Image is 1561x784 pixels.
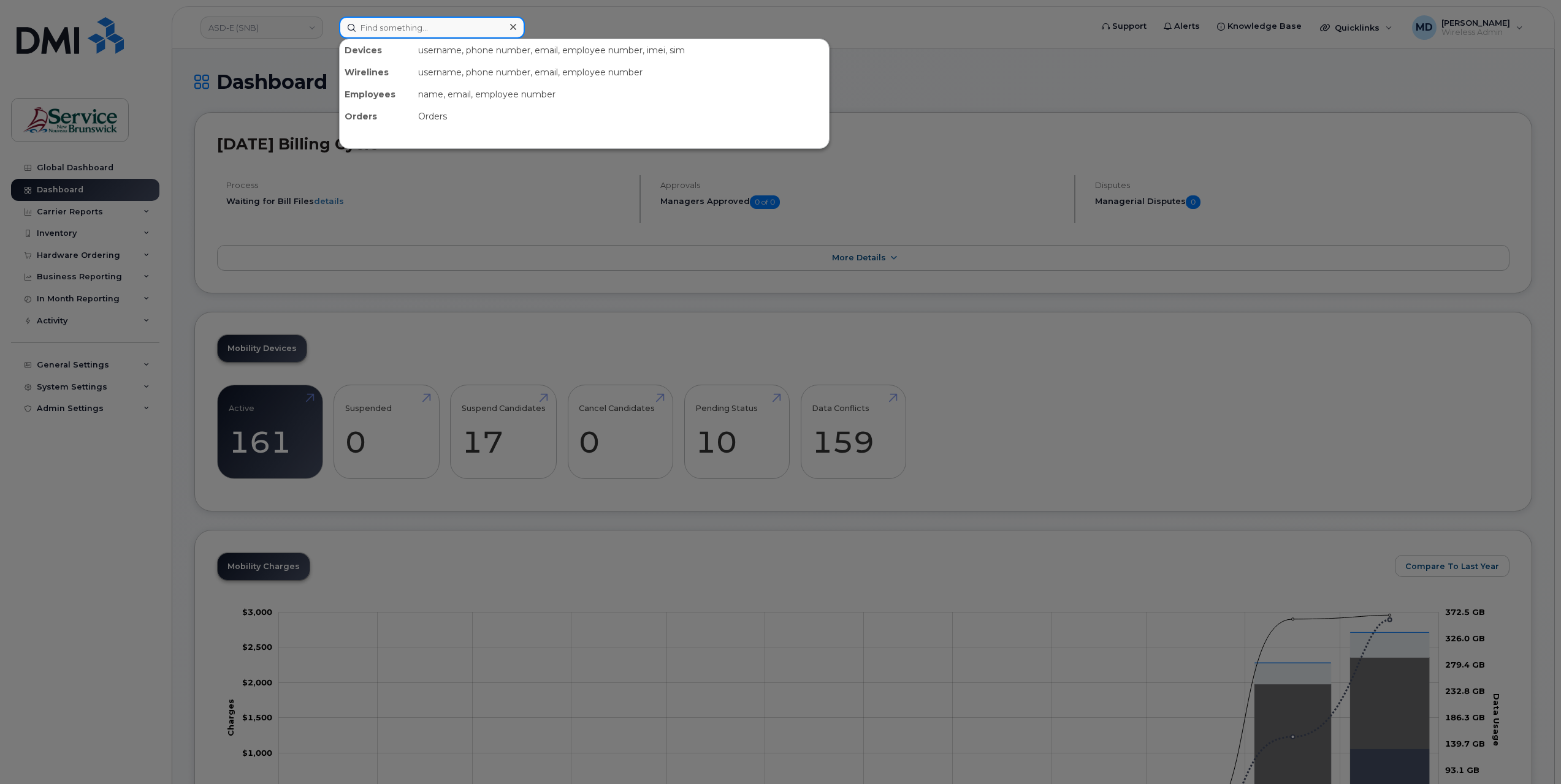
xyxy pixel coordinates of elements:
div: Employees [340,83,413,105]
div: name, email, employee number [413,83,829,105]
div: Devices [340,39,413,61]
div: username, phone number, email, employee number, imei, sim [413,39,829,61]
div: Orders [340,105,413,127]
div: Orders [413,105,829,127]
div: Wirelines [340,61,413,83]
div: username, phone number, email, employee number [413,61,829,83]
